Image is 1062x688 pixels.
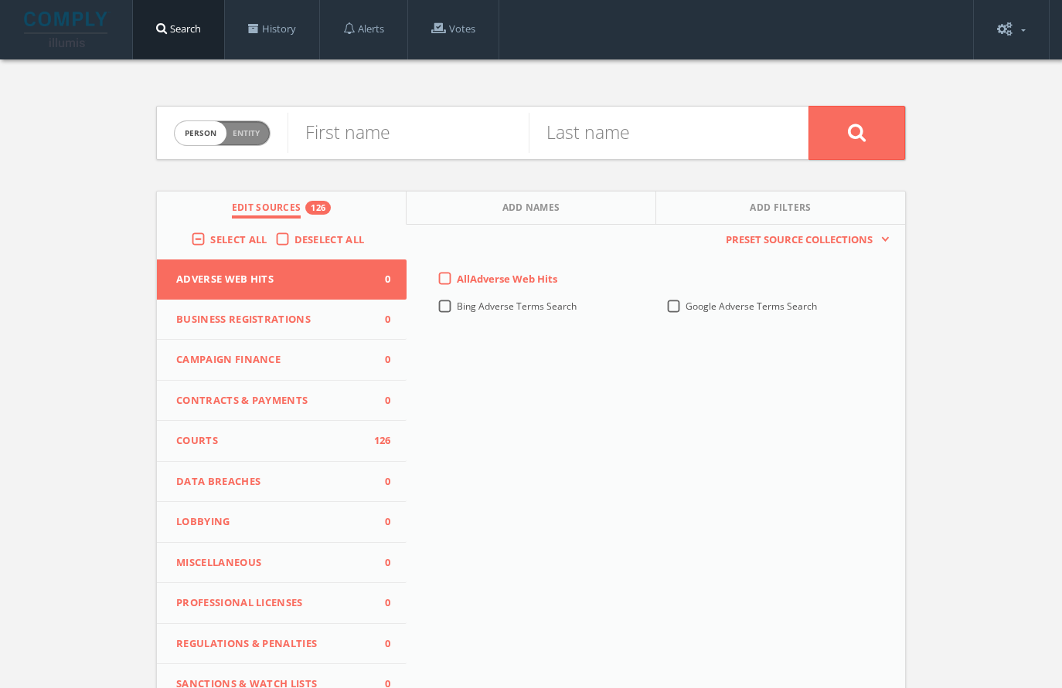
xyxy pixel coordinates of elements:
button: Miscellaneous0 [157,543,407,584]
img: illumis [24,12,111,47]
span: 0 [368,595,391,611]
button: Contracts & Payments0 [157,381,407,422]
span: 0 [368,474,391,490]
button: Professional Licenses0 [157,583,407,624]
button: Add Names [407,191,656,225]
span: Add Names [502,201,560,219]
span: Lobbying [176,514,368,530]
button: Regulations & Penalties0 [157,624,407,665]
span: All Adverse Web Hits [457,272,557,286]
button: Add Filters [656,191,905,225]
span: Contracts & Payments [176,393,368,408]
span: Adverse Web Hits [176,272,368,287]
span: Courts [176,433,368,449]
span: Preset Source Collections [718,232,880,248]
span: 0 [368,514,391,530]
span: 0 [368,555,391,571]
span: 0 [368,636,391,652]
button: Campaign Finance0 [157,340,407,381]
button: Business Registrations0 [157,300,407,341]
span: Business Registrations [176,312,368,327]
span: 0 [368,393,391,408]
span: 0 [368,312,391,327]
span: Data Breaches [176,474,368,490]
span: Miscellaneous [176,555,368,571]
button: Adverse Web Hits0 [157,259,407,300]
span: 0 [368,272,391,287]
span: Bing Adverse Terms Search [457,300,577,313]
span: 0 [368,352,391,368]
span: Add Filters [750,201,812,219]
span: Campaign Finance [176,352,368,368]
span: Select All [210,232,267,246]
span: Deselect All [294,232,365,246]
button: Lobbying0 [157,502,407,543]
span: Google Adverse Terms Search [686,300,817,313]
span: Professional Licenses [176,595,368,611]
span: Edit Sources [232,201,301,219]
span: person [175,121,226,145]
button: Preset Source Collections [718,232,890,248]
span: 126 [368,433,391,449]
button: Data Breaches0 [157,462,407,503]
span: Entity [233,127,260,139]
span: Regulations & Penalties [176,636,368,652]
div: 126 [305,201,331,215]
button: Courts126 [157,421,407,462]
button: Edit Sources126 [157,191,407,225]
